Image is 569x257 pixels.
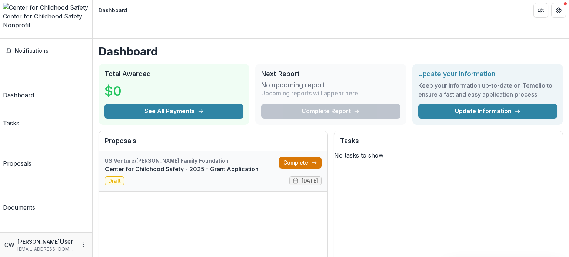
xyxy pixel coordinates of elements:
a: Dashboard [3,60,34,99]
button: More [79,240,88,249]
h2: Tasks [340,137,557,151]
h2: Next Report [261,70,400,78]
a: Documents [3,171,35,212]
button: Get Help [551,3,566,18]
div: Documents [3,203,35,212]
button: Partners [533,3,548,18]
p: Upcoming reports will appear here. [261,89,360,98]
h2: Proposals [105,137,322,151]
span: Nonprofit [3,21,30,29]
img: Center for Childhood Safety [3,3,89,12]
div: Tasks [3,119,19,128]
div: Dashboard [3,91,34,99]
h3: Keep your information up-to-date on Temelio to ensure a fast and easy application process. [418,81,557,99]
p: [PERSON_NAME] [17,238,60,246]
a: Complete [279,157,322,169]
span: Notifications [15,48,86,54]
button: Notifications [3,45,89,57]
p: [EMAIL_ADDRESS][DOMAIN_NAME] [17,246,76,253]
a: Center for Childhood Safety - 2025 - Grant Application [105,165,279,173]
nav: breadcrumb [96,5,130,16]
h3: No upcoming report [261,81,325,89]
h2: Total Awarded [104,70,243,78]
a: Tasks [3,102,19,128]
div: Christel Weinaug [4,240,14,249]
h2: Update your information [418,70,557,78]
p: No tasks to show [334,151,563,160]
p: User [60,237,73,246]
button: See All Payments [104,104,243,119]
div: Dashboard [99,6,127,14]
div: Proposals [3,159,31,168]
a: Update Information [418,104,557,119]
h1: Dashboard [99,45,563,58]
div: Center for Childhood Safety [3,12,89,21]
h3: $0 [104,81,122,101]
a: Proposals [3,131,31,168]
